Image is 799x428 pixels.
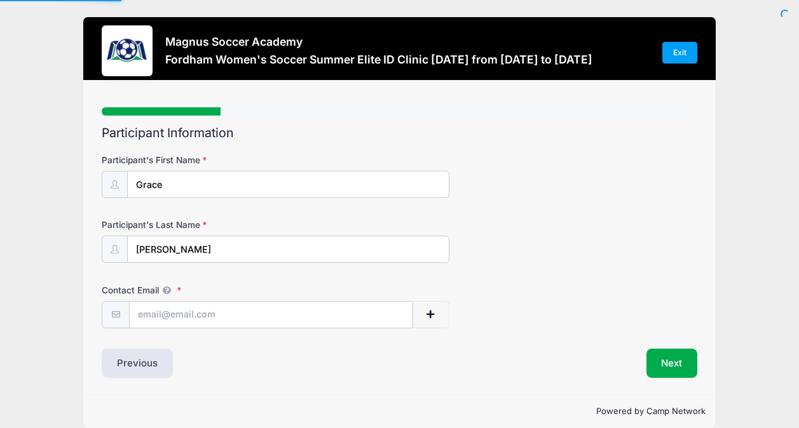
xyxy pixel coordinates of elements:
input: Participant's First Name [127,171,449,198]
input: Participant's Last Name [127,236,449,263]
a: Exit [662,42,698,64]
p: Powered by Camp Network [93,405,706,418]
h3: Magnus Soccer Academy [165,35,592,48]
button: Next [646,349,698,378]
label: Participant's First Name [102,154,300,166]
h3: Fordham Women's Soccer Summer Elite ID Clinic [DATE] from [DATE] to [DATE] [165,53,592,66]
button: Previous [102,349,173,378]
label: Participant's Last Name [102,218,300,231]
h2: Participant Information [102,126,697,140]
input: email@email.com [129,301,413,328]
span: We will send confirmations, payment reminders, and custom email messages to each address listed. ... [159,285,174,295]
label: Contact Email [102,284,300,297]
